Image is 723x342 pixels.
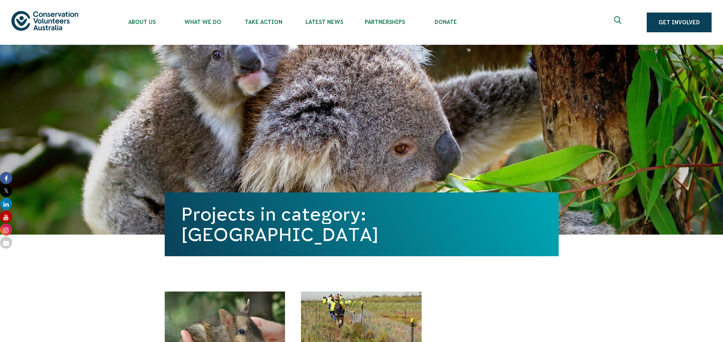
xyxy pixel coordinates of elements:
span: Latest News [294,19,354,25]
span: Take Action [233,19,294,25]
h1: Projects in category: [GEOGRAPHIC_DATA] [181,204,542,245]
span: Partnerships [354,19,415,25]
span: Expand search box [614,16,624,28]
span: What We Do [172,19,233,25]
span: Donate [415,19,476,25]
a: Get Involved [647,13,712,32]
img: logo.svg [11,11,78,30]
button: Expand search box Close search box [610,13,628,32]
span: About Us [112,19,172,25]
